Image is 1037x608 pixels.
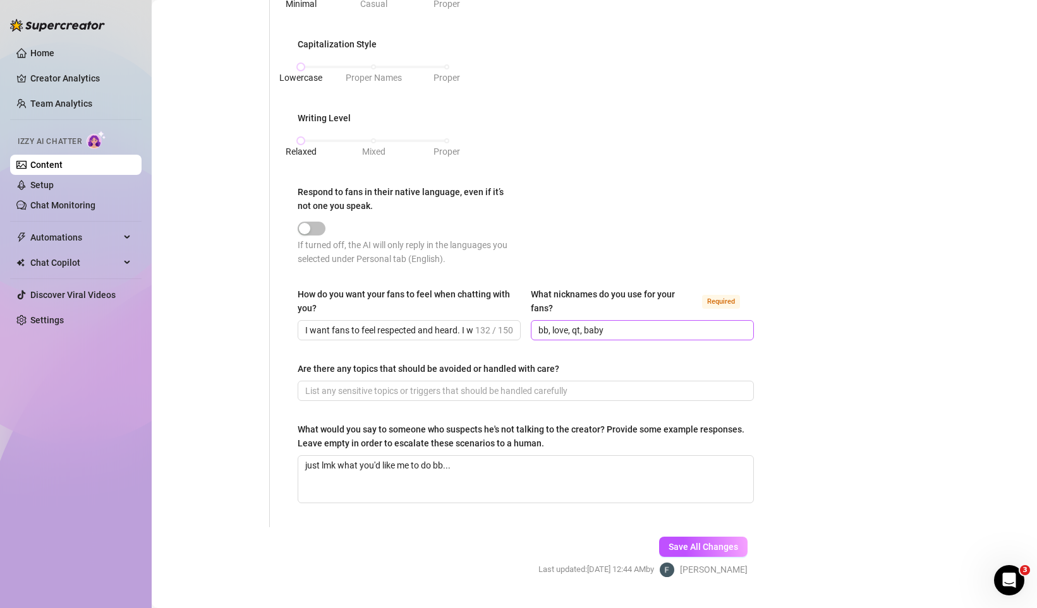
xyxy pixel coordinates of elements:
[298,287,521,315] label: How do you want your fans to feel when chatting with you?
[286,146,317,157] span: Relaxed
[475,323,513,337] span: 132 / 150
[298,422,754,450] label: What would you say to someone who suspects he's not talking to the creator? Provide some example ...
[298,222,325,235] button: Respond to fans in their native language, even if it’s not one you speak.
[298,111,351,125] div: Writing Level
[298,422,745,450] div: What would you say to someone who suspects he's not talking to the creator? Provide some example ...
[16,258,25,267] img: Chat Copilot
[362,146,385,157] span: Mixed
[30,315,64,325] a: Settings
[680,563,748,576] span: [PERSON_NAME]
[994,565,1024,595] iframe: Intercom live chat
[298,362,568,376] label: Are there any topics that should be avoided or handled with care?
[538,563,654,576] span: Last updated: [DATE] 12:44 AM by
[18,136,82,148] span: Izzy AI Chatter
[30,68,131,88] a: Creator Analytics
[30,227,120,247] span: Automations
[30,253,120,273] span: Chat Copilot
[298,37,385,51] label: Capitalization Style
[298,238,526,266] div: If turned off, the AI will only reply in the languages you selected under Personal tab (English).
[30,48,54,58] a: Home
[298,362,559,376] div: Are there any topics that should be avoided or handled with care?
[298,37,377,51] div: Capitalization Style
[298,111,360,125] label: Writing Level
[279,73,322,83] span: Lowercase
[346,73,402,83] span: Proper Names
[298,185,517,213] div: Respond to fans in their native language, even if it’s not one you speak.
[434,73,460,83] span: Proper
[30,200,95,210] a: Chat Monitoring
[30,180,54,190] a: Setup
[298,287,512,315] div: How do you want your fans to feel when chatting with you?
[305,384,744,398] input: Are there any topics that should be avoided or handled with care?
[669,542,738,552] span: Save All Changes
[298,185,526,213] label: Respond to fans in their native language, even if it’s not one you speak.
[538,323,744,337] input: What nicknames do you use for your fans?
[660,563,674,577] img: Felicity Smaok
[298,456,753,503] textarea: What would you say to someone who suspects he's not talking to the creator? Provide some example ...
[10,19,105,32] img: logo-BBDzfeDw.svg
[30,160,63,170] a: Content
[87,131,106,149] img: AI Chatter
[531,287,697,315] div: What nicknames do you use for your fans?
[30,98,92,109] a: Team Analytics
[305,323,473,337] input: How do you want your fans to feel when chatting with you?
[1020,565,1030,575] span: 3
[434,146,460,157] span: Proper
[531,287,754,315] label: What nicknames do you use for your fans?
[16,232,27,242] span: thunderbolt
[30,290,116,300] a: Discover Viral Videos
[702,295,740,309] span: Required
[659,537,748,557] button: Save All Changes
